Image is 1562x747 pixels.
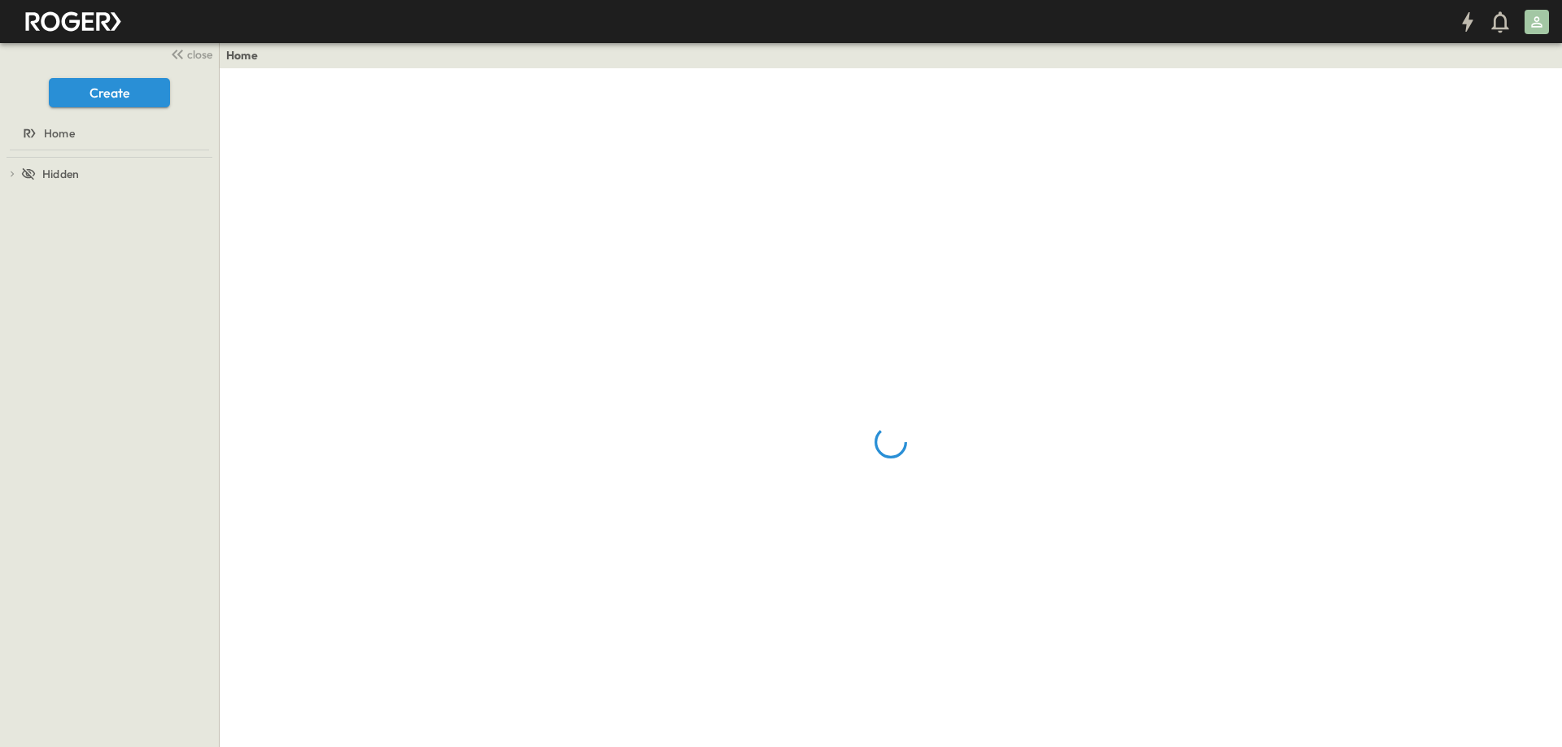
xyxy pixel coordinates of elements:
[42,166,79,182] span: Hidden
[226,47,268,63] nav: breadcrumbs
[226,47,258,63] a: Home
[44,125,75,141] span: Home
[164,42,216,65] button: close
[187,46,212,63] span: close
[3,122,212,145] a: Home
[49,78,170,107] button: Create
